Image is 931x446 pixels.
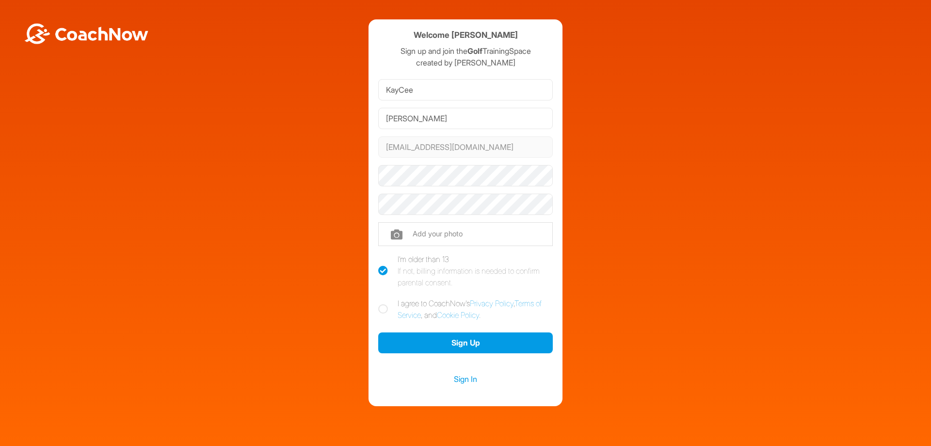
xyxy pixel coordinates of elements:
[378,297,553,321] label: I agree to CoachNow's , , and .
[467,46,482,56] strong: Golf
[378,45,553,57] p: Sign up and join the TrainingSpace
[398,253,553,288] div: I'm older than 13
[470,298,514,308] a: Privacy Policy
[437,310,479,320] a: Cookie Policy
[378,57,553,68] p: created by [PERSON_NAME]
[398,298,542,320] a: Terms of Service
[378,79,553,100] input: First Name
[414,29,518,41] h4: Welcome [PERSON_NAME]
[398,265,553,288] div: If not, billing information is needed to confirm parental consent.
[378,136,553,158] input: Email
[378,332,553,353] button: Sign Up
[23,23,149,44] img: BwLJSsUCoWCh5upNqxVrqldRgqLPVwmV24tXu5FoVAoFEpwwqQ3VIfuoInZCoVCoTD4vwADAC3ZFMkVEQFDAAAAAElFTkSuQmCC
[378,373,553,385] a: Sign In
[378,108,553,129] input: Last Name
